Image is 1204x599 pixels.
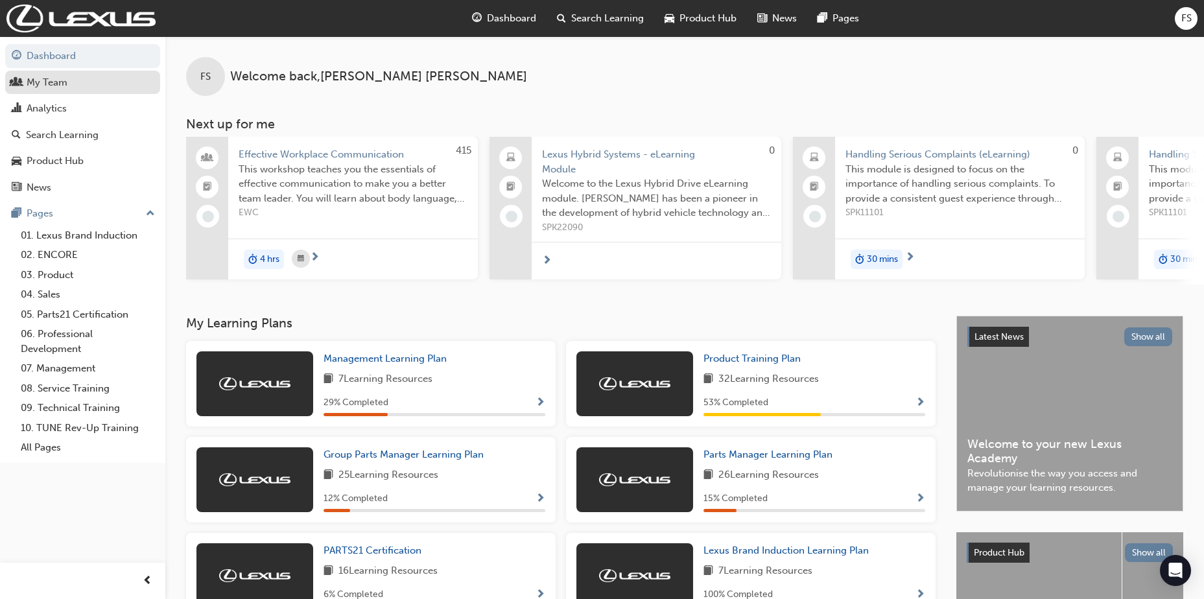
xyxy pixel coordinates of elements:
[324,543,427,558] a: PARTS21 Certification
[16,379,160,399] a: 08. Service Training
[703,545,869,556] span: Lexus Brand Induction Learning Plan
[807,5,869,32] a: pages-iconPages
[832,11,859,26] span: Pages
[338,467,438,484] span: 25 Learning Resources
[703,467,713,484] span: book-icon
[974,547,1024,558] span: Product Hub
[12,156,21,167] span: car-icon
[1160,555,1191,586] div: Open Intercom Messenger
[703,351,806,366] a: Product Training Plan
[665,10,674,27] span: car-icon
[654,5,747,32] a: car-iconProduct Hub
[16,358,160,379] a: 07. Management
[27,154,84,169] div: Product Hub
[203,179,212,196] span: booktick-icon
[845,162,1074,206] span: This module is designed to focus on the importance of handling serious complaints. To provide a c...
[1113,211,1124,222] span: learningRecordVerb_NONE-icon
[536,491,545,507] button: Show Progress
[599,377,670,390] img: Trak
[1175,7,1198,30] button: FS
[772,11,797,26] span: News
[16,285,160,305] a: 04. Sales
[506,179,515,196] span: booktick-icon
[27,101,67,116] div: Analytics
[703,563,713,580] span: book-icon
[974,331,1024,342] span: Latest News
[547,5,654,32] a: search-iconSearch Learning
[186,137,478,279] a: 415Effective Workplace CommunicationThis workshop teaches you the essentials of effective communi...
[5,123,160,147] a: Search Learning
[239,206,467,220] span: EWC
[599,569,670,582] img: Trak
[27,75,67,90] div: My Team
[809,211,821,222] span: learningRecordVerb_NONE-icon
[845,206,1074,220] span: SPK11101
[239,162,467,206] span: This workshop teaches you the essentials of effective communication to make you a better team lea...
[679,11,737,26] span: Product Hub
[338,563,438,580] span: 16 Learning Resources
[16,265,160,285] a: 03. Product
[793,137,1085,279] a: 0Handling Serious Complaints (eLearning)This module is designed to focus on the importance of han...
[536,395,545,411] button: Show Progress
[338,371,432,388] span: 7 Learning Resources
[298,251,304,267] span: calendar-icon
[703,353,801,364] span: Product Training Plan
[487,11,536,26] span: Dashboard
[12,130,21,141] span: search-icon
[703,447,838,462] a: Parts Manager Learning Plan
[16,245,160,265] a: 02. ENCORE
[5,202,160,226] button: Pages
[967,543,1173,563] a: Product HubShow all
[219,569,290,582] img: Trak
[6,5,156,32] img: Trak
[5,97,160,121] a: Analytics
[16,418,160,438] a: 10. TUNE Rev-Up Training
[967,437,1172,466] span: Welcome to your new Lexus Academy
[5,176,160,200] a: News
[219,377,290,390] img: Trak
[769,145,775,156] span: 0
[5,71,160,95] a: My Team
[845,147,1074,162] span: Handling Serious Complaints (eLearning)
[186,316,936,331] h3: My Learning Plans
[810,150,819,167] span: laptop-icon
[1159,251,1168,268] span: duration-icon
[1124,327,1173,346] button: Show all
[542,176,771,220] span: Welcome to the Lexus Hybrid Drive eLearning module. [PERSON_NAME] has been a pioneer in the devel...
[27,180,51,195] div: News
[1113,150,1122,167] span: laptop-icon
[967,327,1172,347] a: Latest NewsShow all
[915,491,925,507] button: Show Progress
[718,467,819,484] span: 26 Learning Resources
[506,211,517,222] span: learningRecordVerb_NONE-icon
[462,5,547,32] a: guage-iconDashboard
[324,563,333,580] span: book-icon
[5,41,160,202] button: DashboardMy TeamAnalyticsSearch LearningProduct HubNews
[310,252,320,264] span: next-icon
[248,251,257,268] span: duration-icon
[703,491,768,506] span: 15 % Completed
[557,10,566,27] span: search-icon
[324,447,489,462] a: Group Parts Manager Learning Plan
[324,491,388,506] span: 12 % Completed
[16,226,160,246] a: 01. Lexus Brand Induction
[536,493,545,505] span: Show Progress
[26,128,99,143] div: Search Learning
[12,208,21,220] span: pages-icon
[703,543,874,558] a: Lexus Brand Induction Learning Plan
[472,10,482,27] span: guage-icon
[536,397,545,409] span: Show Progress
[703,371,713,388] span: book-icon
[506,150,515,167] span: laptop-icon
[12,77,21,89] span: people-icon
[867,252,898,267] span: 30 mins
[490,137,781,279] a: 0Lexus Hybrid Systems - eLearning ModuleWelcome to the Lexus Hybrid Drive eLearning module. [PERS...
[1072,145,1078,156] span: 0
[810,179,819,196] span: booktick-icon
[599,473,670,486] img: Trak
[703,395,768,410] span: 53 % Completed
[747,5,807,32] a: news-iconNews
[542,255,552,267] span: next-icon
[16,398,160,418] a: 09. Technical Training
